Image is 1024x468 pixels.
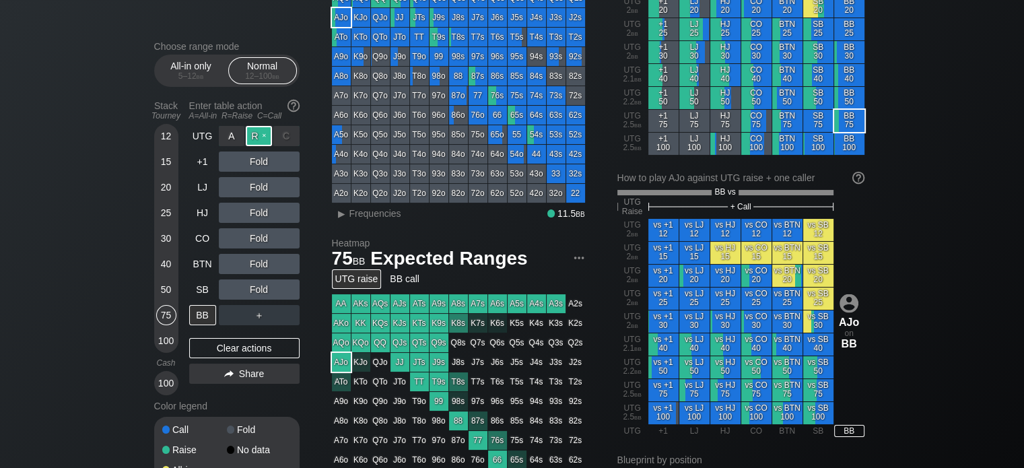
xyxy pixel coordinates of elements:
div: 82s [566,67,585,86]
div: Fold [219,203,300,223]
div: ATo [332,28,351,46]
div: 86s [488,67,507,86]
div: BTN 25 [772,18,803,40]
div: CO 75 [741,110,772,132]
div: Normal [232,58,294,83]
h1: Expected Ranges [332,247,585,269]
div: 30 [156,228,176,248]
div: T3o [410,164,429,183]
div: 84s [527,67,546,86]
div: AKs [351,294,370,313]
div: 74s [527,86,546,105]
div: +1 25 [648,18,679,40]
div: 64o [488,145,507,164]
div: JTo [390,28,409,46]
div: 84o [449,145,468,164]
div: 65s [508,106,526,125]
div: 72s [566,86,585,105]
div: CO [189,228,216,248]
div: 32s [566,164,585,183]
h2: Choose range mode [154,41,300,52]
div: 100 [156,373,176,393]
div: +1 50 [648,87,679,109]
div: T2o [410,184,429,203]
div: 97s [469,47,487,66]
div: UTG 2.1 [617,64,648,86]
div: 32o [547,184,566,203]
div: 75 [156,305,176,325]
div: A5o [332,125,351,144]
div: 96s [488,47,507,66]
div: 93s [547,47,566,66]
span: bb [631,28,638,38]
div: 98s [449,47,468,66]
div: C [273,126,300,146]
div: vs BTN 20 [772,265,803,287]
div: K4o [351,145,370,164]
div: A8o [332,67,351,86]
div: LJ 30 [679,41,710,63]
div: vs SB 15 [803,242,833,264]
div: UTG 2.5 [617,133,648,155]
div: LJ [189,177,216,197]
div: A9o [332,47,351,66]
div: 42o [527,184,546,203]
div: UTG 2 [617,41,648,63]
div: All-in only [160,58,222,83]
div: TT [410,28,429,46]
div: SB 30 [803,41,833,63]
div: 52s [566,125,585,144]
div: J7s [469,8,487,27]
div: J5s [508,8,526,27]
div: 93o [430,164,448,183]
div: No data [227,445,292,455]
div: KTo [351,28,370,46]
div: 97o [430,86,448,105]
div: 85s [508,67,526,86]
div: CO 25 [741,18,772,40]
div: HJ 40 [710,64,741,86]
span: bb [631,5,638,15]
div: on [834,294,864,349]
div: vs +1 12 [648,219,679,241]
div: K7o [351,86,370,105]
div: BTN 75 [772,110,803,132]
div: Enter table action [189,95,300,126]
div: Raise [162,445,227,455]
div: Fold [219,152,300,172]
div: 83o [449,164,468,183]
div: 40 [156,254,176,274]
div: J7o [390,86,409,105]
span: bb [634,97,642,106]
div: CO 40 [741,64,772,86]
div: vs CO 15 [741,242,772,264]
div: LJ 75 [679,110,710,132]
div: T5s [508,28,526,46]
div: 65o [488,125,507,144]
div: AJs [390,294,409,313]
div: HJ 100 [710,133,741,155]
span: bb [576,208,584,219]
div: BTN 30 [772,41,803,63]
div: LJ 100 [679,133,710,155]
div: BTN 100 [772,133,803,155]
div: JTs [410,8,429,27]
div: vs CO 25 [741,288,772,310]
div: vs +1 20 [648,265,679,287]
div: 52o [508,184,526,203]
div: A7o [332,86,351,105]
div: Fold [219,228,300,248]
div: Fold [227,425,292,434]
span: 75 [330,248,368,271]
div: SB [189,279,216,300]
div: Call [162,425,227,434]
div: T9s [430,28,448,46]
div: 20 [156,177,176,197]
div: vs CO 20 [741,265,772,287]
div: AQs [371,294,390,313]
div: A7s [469,294,487,313]
span: bb [631,275,638,284]
div: 64s [527,106,546,125]
div: J5o [390,125,409,144]
div: 82o [449,184,468,203]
